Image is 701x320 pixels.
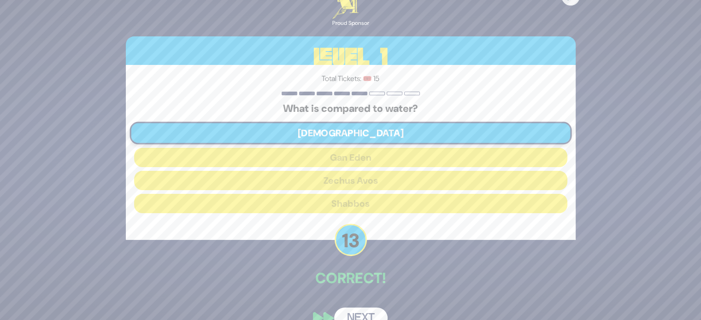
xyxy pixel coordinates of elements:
button: Gan Eden [134,148,567,167]
h5: What is compared to water? [134,103,567,115]
p: Total Tickets: 🎟️ 15 [134,73,567,84]
button: [DEMOGRAPHIC_DATA] [130,122,571,145]
div: Proud Sponsor [332,19,369,27]
p: 13 [335,224,367,256]
p: Correct! [126,267,576,289]
button: Shabbos [134,194,567,213]
h3: Level 1 [126,36,576,78]
button: Zechus Avos [134,171,567,190]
